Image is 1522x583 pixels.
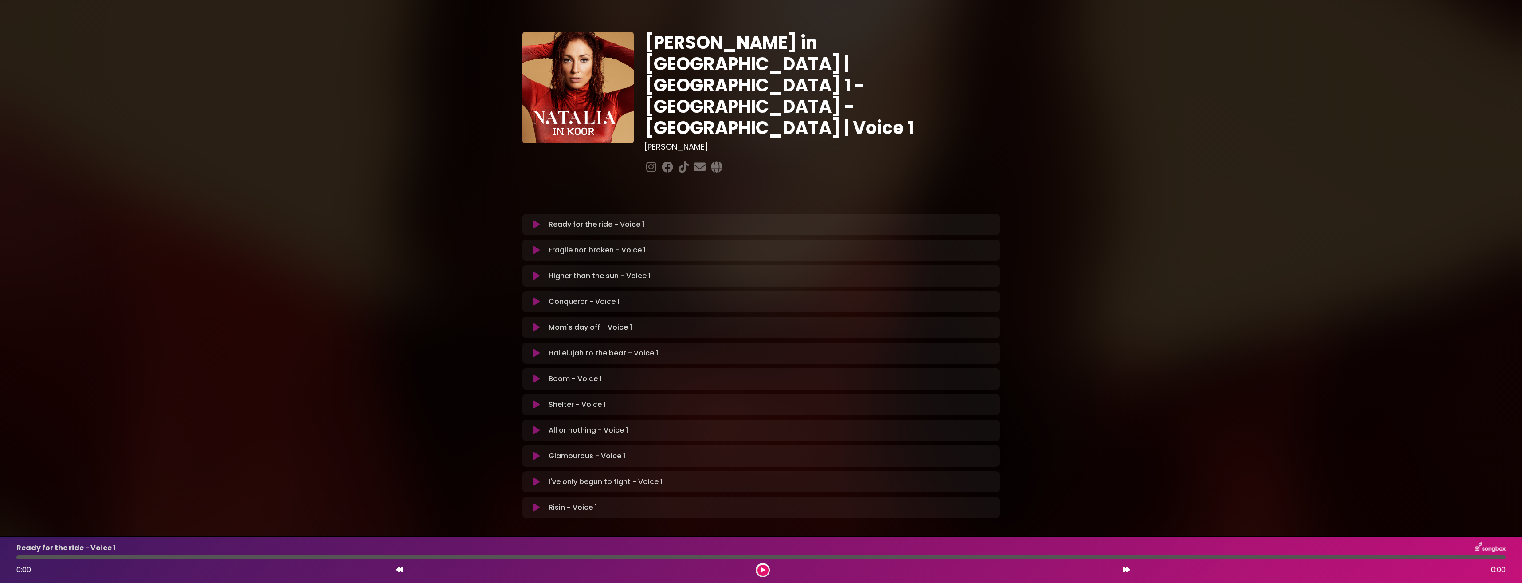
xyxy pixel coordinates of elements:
[549,399,606,410] p: Shelter - Voice 1
[549,271,651,281] p: Higher than the sun - Voice 1
[16,543,116,553] p: Ready for the ride - Voice 1
[549,219,644,230] p: Ready for the ride - Voice 1
[644,32,1000,138] h1: [PERSON_NAME] in [GEOGRAPHIC_DATA] | [GEOGRAPHIC_DATA] 1 - [GEOGRAPHIC_DATA] - [GEOGRAPHIC_DATA] ...
[549,348,658,358] p: Hallelujah to the beat - Voice 1
[549,245,646,256] p: Fragile not broken - Voice 1
[549,451,625,461] p: Glamourous - Voice 1
[644,142,1000,152] h3: [PERSON_NAME]
[549,502,597,513] p: Risin - Voice 1
[549,322,632,333] p: Mom's day off - Voice 1
[549,425,628,436] p: All or nothing - Voice 1
[1475,542,1506,554] img: songbox-logo-white.png
[549,296,620,307] p: Conqueror - Voice 1
[522,32,634,143] img: YTVS25JmS9CLUqXqkEhs
[549,477,663,487] p: I've only begun to fight - Voice 1
[549,374,602,384] p: Boom - Voice 1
